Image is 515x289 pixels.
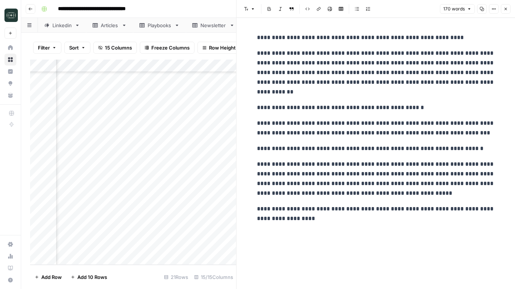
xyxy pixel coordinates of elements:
button: 15 Columns [93,42,137,54]
button: 170 words [440,4,475,14]
a: Playbooks [133,18,186,33]
div: Playbooks [148,22,171,29]
button: Sort [64,42,90,54]
a: Learning Hub [4,262,16,274]
button: Freeze Columns [140,42,194,54]
a: Home [4,42,16,54]
a: Browse [4,54,16,66]
a: Usage [4,250,16,262]
button: Workspace: Catalyst [4,6,16,25]
span: 15 Columns [105,44,132,51]
img: Catalyst Logo [4,9,18,22]
span: Freeze Columns [151,44,190,51]
div: 21 Rows [161,271,191,283]
a: Your Data [4,89,16,101]
span: 170 words [443,6,465,12]
button: Filter [33,42,61,54]
span: Add 10 Rows [77,273,107,281]
span: Row Height [209,44,236,51]
a: Articles [86,18,133,33]
div: Newsletter [200,22,226,29]
button: Row Height [197,42,241,54]
div: 15/15 Columns [191,271,236,283]
button: Add 10 Rows [66,271,112,283]
a: Linkedin [38,18,86,33]
a: Insights [4,66,16,77]
a: Newsletter [186,18,241,33]
button: Help + Support [4,274,16,286]
div: Articles [101,22,119,29]
a: Opportunities [4,77,16,89]
span: Filter [38,44,50,51]
div: Linkedin [52,22,72,29]
span: Add Row [41,273,62,281]
a: Settings [4,238,16,250]
button: Add Row [30,271,66,283]
span: Sort [69,44,79,51]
